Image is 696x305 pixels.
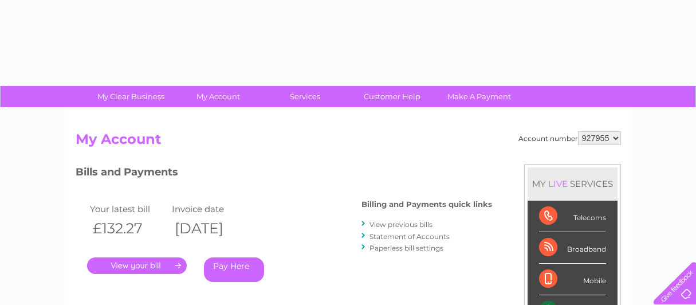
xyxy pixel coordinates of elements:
[432,86,526,107] a: Make A Payment
[87,217,170,240] th: £132.27
[539,201,606,232] div: Telecoms
[369,220,432,229] a: View previous bills
[369,232,450,241] a: Statement of Accounts
[169,217,251,240] th: [DATE]
[539,232,606,264] div: Broadband
[76,164,492,184] h3: Bills and Payments
[345,86,439,107] a: Customer Help
[87,201,170,217] td: Your latest bill
[539,264,606,295] div: Mobile
[361,200,492,209] h4: Billing and Payments quick links
[84,86,178,107] a: My Clear Business
[518,131,621,145] div: Account number
[546,178,570,189] div: LIVE
[204,257,264,282] a: Pay Here
[76,131,621,153] h2: My Account
[87,257,187,274] a: .
[258,86,352,107] a: Services
[528,167,618,200] div: MY SERVICES
[369,244,443,252] a: Paperless bill settings
[169,201,251,217] td: Invoice date
[171,86,265,107] a: My Account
